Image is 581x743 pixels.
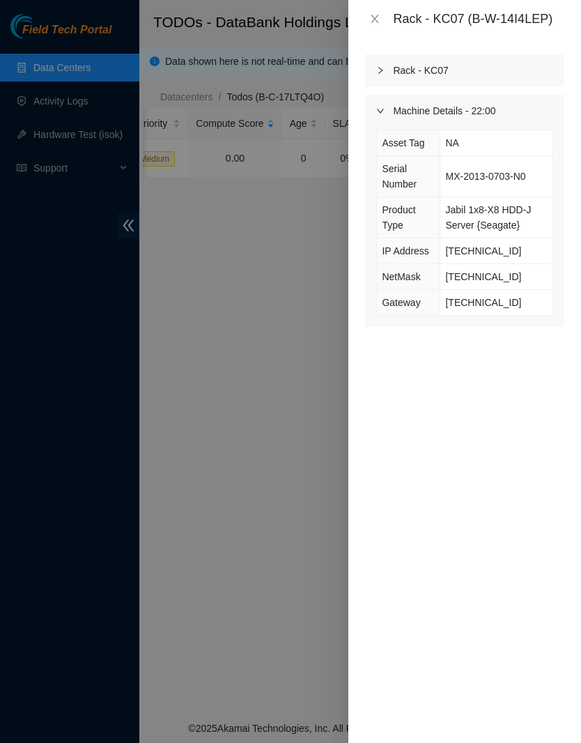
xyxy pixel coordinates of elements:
[382,163,417,190] span: Serial Number
[376,66,385,75] span: right
[393,11,564,26] div: Rack - KC07 (B-W-14I4LEP)
[445,271,521,282] span: [TECHNICAL_ID]
[445,204,531,231] span: Jabil 1x8-X8 HDD-J Server {Seagate}
[382,137,424,148] span: Asset Tag
[382,204,415,231] span: Product Type
[445,297,521,308] span: [TECHNICAL_ID]
[376,107,385,115] span: right
[445,171,525,182] span: MX-2013-0703-N0
[382,245,428,256] span: IP Address
[365,13,385,26] button: Close
[382,271,420,282] span: NetMask
[365,95,564,127] div: Machine Details - 22:00
[365,54,564,86] div: Rack - KC07
[445,245,521,256] span: [TECHNICAL_ID]
[382,297,420,308] span: Gateway
[369,13,380,24] span: close
[445,137,458,148] span: NA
